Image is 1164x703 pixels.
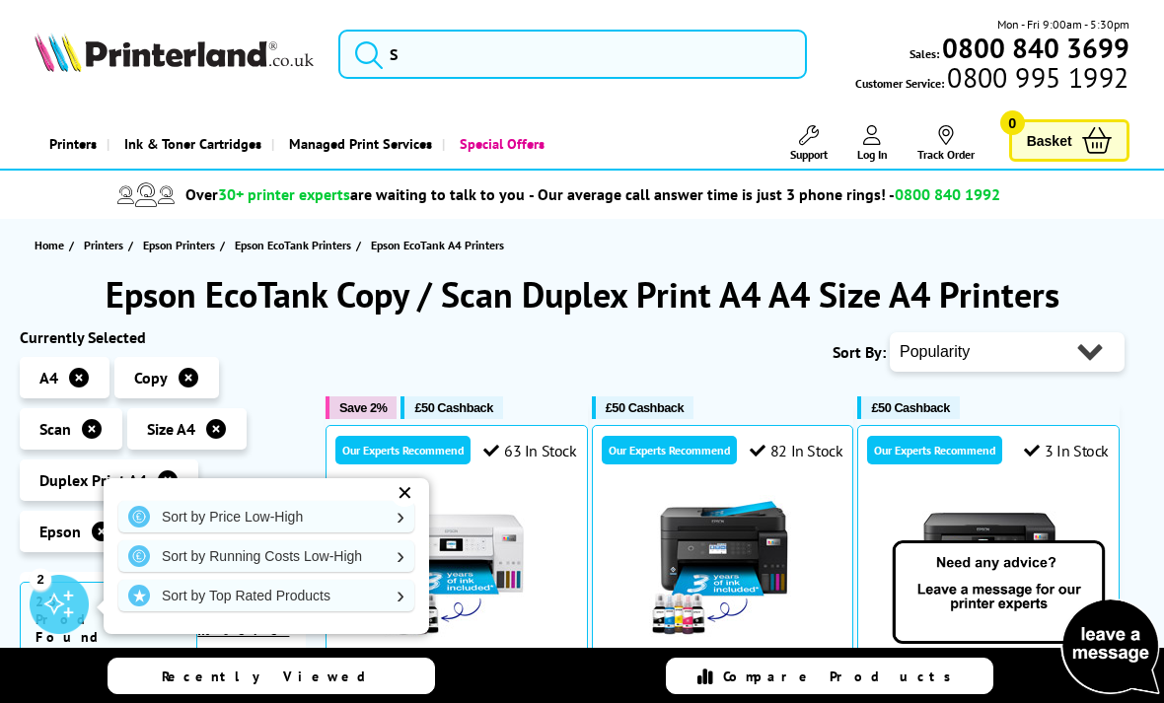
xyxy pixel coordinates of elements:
[35,235,69,255] a: Home
[1009,119,1129,162] a: Basket 0
[39,368,58,387] span: A4
[1024,441,1109,460] div: 3 In Stock
[371,238,504,252] span: Epson EcoTank A4 Printers
[649,627,797,647] a: Epson EcoTank ET-3850
[414,400,492,415] span: £50 Cashback
[143,235,220,255] a: Epson Printers
[271,118,442,169] a: Managed Print Services
[185,184,525,204] span: Over are waiting to talk to you
[20,327,306,347] div: Currently Selected
[895,184,1000,204] span: 0800 840 1992
[118,580,414,611] a: Sort by Top Rated Products
[871,400,949,415] span: £50 Cashback
[400,396,502,419] button: £50 Cashback
[790,125,828,162] a: Support
[909,44,939,63] span: Sales:
[944,68,1128,87] span: 0800 995 1992
[338,30,807,79] input: S
[335,436,471,464] div: Our Experts Recommend
[383,627,531,647] a: Epson EcoTank ET-2856
[888,537,1164,699] img: Open Live Chat window
[124,118,261,169] span: Ink & Toner Cartridges
[35,33,314,72] img: Printerland Logo
[939,38,1129,57] a: 0800 840 3699
[20,271,1144,317] h1: Epson EcoTank Copy / Scan Duplex Print A4 A4 Size A4 Printers
[857,125,888,162] a: Log In
[84,235,123,255] span: Printers
[649,495,797,643] img: Epson EcoTank ET-3850
[833,342,886,362] span: Sort By:
[855,68,1128,93] span: Customer Service:
[602,436,737,464] div: Our Experts Recommend
[942,30,1129,66] b: 0800 840 3699
[84,235,128,255] a: Printers
[39,470,147,490] span: Duplex Print A4
[1027,127,1072,154] span: Basket
[39,522,81,541] span: Epson
[483,441,576,460] div: 63 In Stock
[30,568,51,590] div: 2
[107,118,271,169] a: Ink & Toner Cartridges
[108,658,435,694] a: Recently Viewed
[143,235,215,255] span: Epson Printers
[235,235,356,255] a: Epson EcoTank Printers
[997,15,1129,34] span: Mon - Fri 9:00am - 5:30pm
[134,368,168,387] span: Copy
[917,125,975,162] a: Track Order
[529,184,1000,204] span: - Our average call answer time is just 3 phone rings! -
[235,235,351,255] span: Epson EcoTank Printers
[20,582,197,657] span: 23 Products Found
[35,118,107,169] a: Printers
[750,441,842,460] div: 82 In Stock
[147,419,195,439] span: Size A4
[162,668,386,685] span: Recently Viewed
[857,396,959,419] button: £50 Cashback
[723,668,962,685] span: Compare Products
[790,147,828,162] span: Support
[391,479,418,507] div: ✕
[867,436,1002,464] div: Our Experts Recommend
[339,400,387,415] span: Save 2%
[39,419,71,439] span: Scan
[914,495,1062,643] img: Epson EcoTank ET-2850
[442,118,554,169] a: Special Offers
[326,396,397,419] button: Save 2%
[118,501,414,532] a: Sort by Price Low-High
[35,33,314,76] a: Printerland Logo
[857,147,888,162] span: Log In
[606,400,684,415] span: £50 Cashback
[383,495,531,643] img: Epson EcoTank ET-2856
[666,658,993,694] a: Compare Products
[118,540,414,572] a: Sort by Running Costs Low-High
[592,396,693,419] button: £50 Cashback
[1000,110,1025,135] span: 0
[218,184,350,204] span: 30+ printer experts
